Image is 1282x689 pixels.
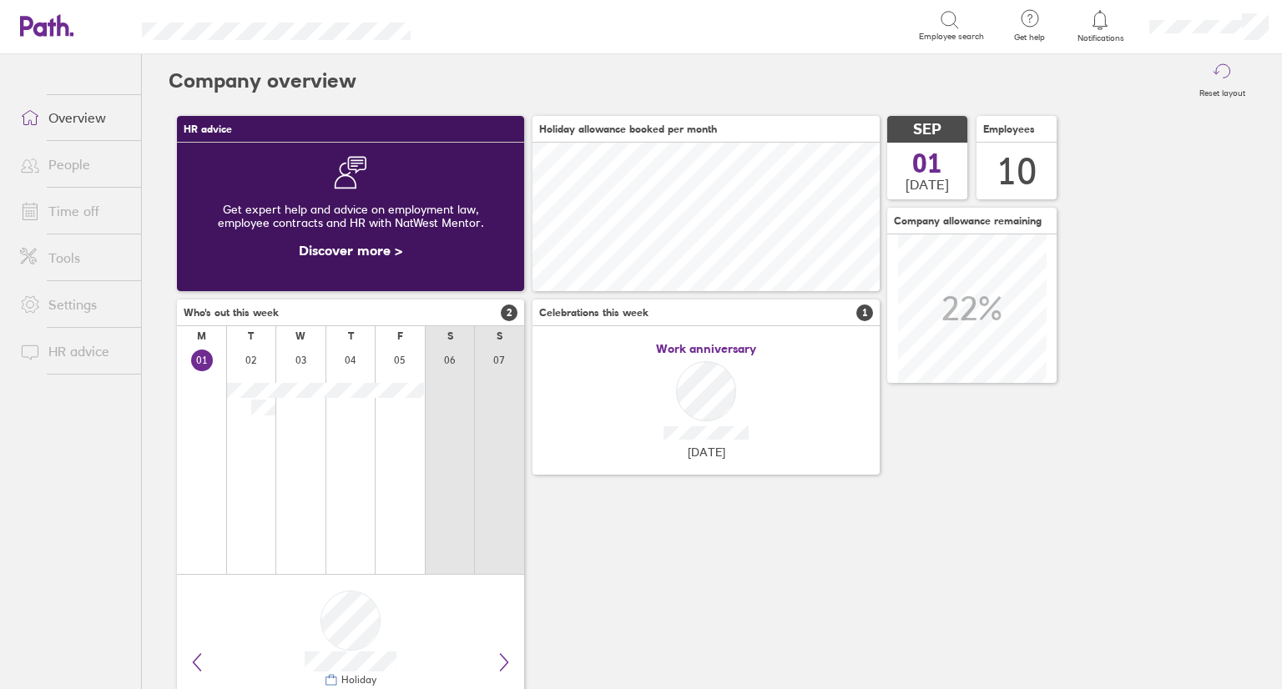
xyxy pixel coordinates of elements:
span: Celebrations this week [539,307,649,319]
a: Notifications [1073,8,1128,43]
button: Reset layout [1189,54,1255,108]
a: Discover more > [299,242,402,259]
a: Overview [7,101,141,134]
h2: Company overview [169,54,356,108]
span: Employees [983,123,1035,135]
span: Holiday allowance booked per month [539,123,717,135]
span: SEP [913,121,941,138]
div: S [497,330,502,342]
span: Notifications [1073,33,1128,43]
label: Reset layout [1189,83,1255,98]
span: [DATE] [906,177,949,192]
a: Time off [7,194,141,228]
span: Work anniversary [656,342,756,355]
div: Holiday [338,674,376,686]
div: F [397,330,403,342]
span: 1 [856,304,873,321]
span: Company allowance remaining [894,215,1042,227]
a: Tools [7,241,141,274]
a: People [7,148,141,181]
span: 2 [501,304,517,321]
div: M [197,330,206,342]
a: Settings [7,288,141,321]
div: S [447,330,453,342]
span: HR advice [184,123,232,135]
div: W [295,330,305,342]
span: Who's out this week [184,307,279,319]
div: 10 [997,150,1037,193]
div: T [348,330,354,342]
span: [DATE] [688,445,725,459]
span: 01 [912,150,942,177]
a: HR advice [7,334,141,368]
div: T [248,330,254,342]
span: Get help [1002,33,1057,43]
div: Search [456,18,498,33]
div: Get expert help and advice on employment law, employee contracts and HR with NatWest Mentor. [190,189,511,243]
span: Employee search [919,32,984,42]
